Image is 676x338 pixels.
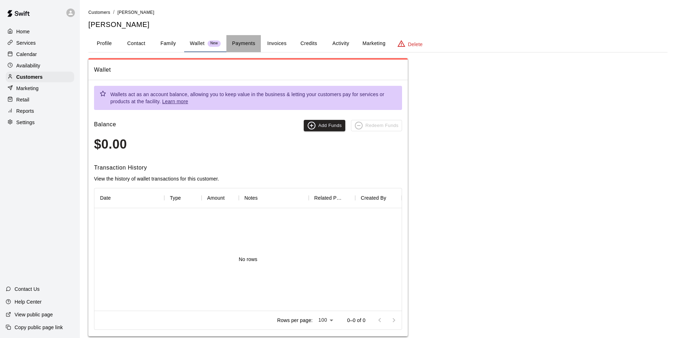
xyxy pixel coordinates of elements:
h6: Transaction History [94,163,402,172]
a: Marketing [6,83,74,94]
p: Reports [16,107,34,115]
a: Home [6,26,74,37]
button: Contact [120,35,152,52]
div: No rows [94,208,402,311]
div: 100 [315,315,336,325]
button: Add Funds [304,120,345,131]
div: Wallets act as an account balance, allowing you to keep value in the business & letting your cust... [110,88,396,108]
div: Related Payment ID [309,188,355,208]
button: Sort [343,193,353,203]
li: / [113,9,115,16]
div: basic tabs example [88,35,667,52]
button: Sort [111,193,121,203]
a: Settings [6,117,74,128]
button: Sort [225,193,235,203]
a: Calendar [6,49,74,60]
a: Retail [6,94,74,105]
span: [PERSON_NAME] [117,10,154,15]
p: Calendar [16,51,37,58]
p: Marketing [16,85,39,92]
button: Activity [325,35,357,52]
a: Learn more [162,99,188,104]
div: Related Payment ID [314,188,343,208]
p: Customers [16,73,43,81]
h3: $0.00 [94,137,402,152]
a: Customers [88,9,110,15]
p: Copy public page link [15,324,63,331]
div: Date [94,188,164,208]
p: Services [16,39,36,46]
div: Notes [239,188,309,208]
p: Contact Us [15,286,40,293]
p: 0–0 of 0 [347,317,366,324]
div: Created By [355,188,402,208]
a: Customers [6,72,74,82]
p: Availability [16,62,40,69]
div: Type [170,188,181,208]
span: New [208,41,221,46]
p: Wallet [190,40,205,47]
h5: [PERSON_NAME] [88,20,667,29]
p: View public page [15,311,53,318]
div: Amount [202,188,239,208]
span: Customers [88,10,110,15]
span: Wallet [94,65,402,74]
p: Delete [408,41,423,48]
a: Services [6,38,74,48]
button: Family [152,35,184,52]
div: Type [164,188,202,208]
a: Reports [6,106,74,116]
button: Marketing [357,35,391,52]
button: Profile [88,35,120,52]
nav: breadcrumb [88,9,667,16]
p: Rows per page: [277,317,313,324]
button: Sort [258,193,268,203]
a: Availability [6,60,74,71]
button: Sort [386,193,396,203]
button: Sort [181,193,191,203]
div: Date [100,188,111,208]
p: Help Center [15,298,42,305]
h6: Balance [94,120,116,131]
div: Created By [361,188,386,208]
div: Notes [244,188,258,208]
p: Settings [16,119,35,126]
p: View the history of wallet transactions for this customer. [94,175,402,182]
p: Home [16,28,30,35]
button: Credits [293,35,325,52]
button: Payments [226,35,261,52]
p: Retail [16,96,29,103]
button: Invoices [261,35,293,52]
div: Amount [207,188,225,208]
